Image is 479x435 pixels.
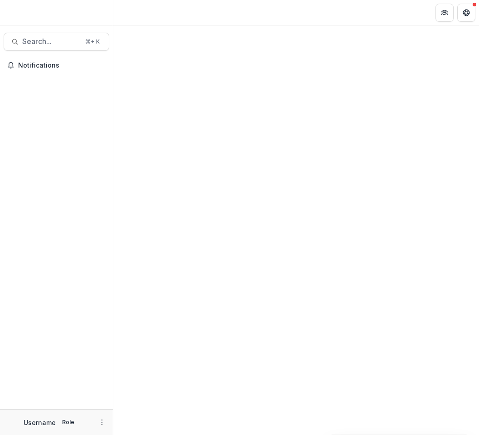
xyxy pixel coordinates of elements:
[4,33,109,51] button: Search...
[83,37,102,47] div: ⌘ + K
[24,418,56,427] p: Username
[435,4,454,22] button: Partners
[97,417,107,428] button: More
[4,58,109,73] button: Notifications
[18,62,106,69] span: Notifications
[22,37,80,46] span: Search...
[117,6,155,19] nav: breadcrumb
[59,418,77,426] p: Role
[457,4,475,22] button: Get Help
